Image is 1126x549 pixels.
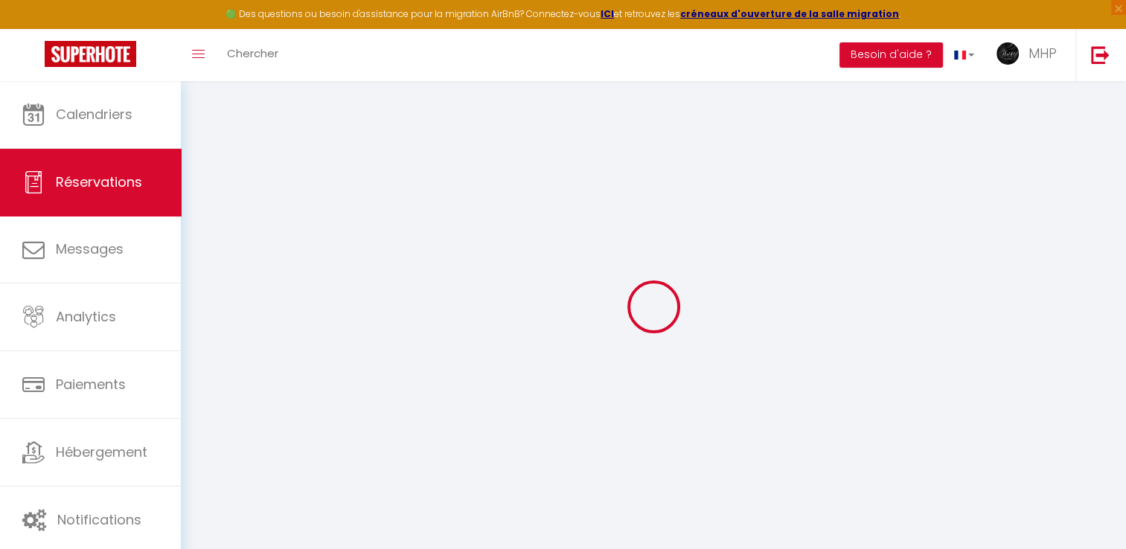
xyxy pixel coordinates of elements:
[985,29,1075,81] a: ... MHP
[1029,44,1057,62] span: MHP
[56,240,124,258] span: Messages
[227,45,278,61] span: Chercher
[1091,45,1110,64] img: logout
[57,510,141,529] span: Notifications
[56,173,142,191] span: Réservations
[56,443,147,461] span: Hébergement
[680,7,899,20] a: créneaux d'ouverture de la salle migration
[216,29,290,81] a: Chercher
[997,42,1019,65] img: ...
[56,307,116,326] span: Analytics
[56,375,126,394] span: Paiements
[601,7,614,20] a: ICI
[45,41,136,67] img: Super Booking
[12,6,57,51] button: Ouvrir le widget de chat LiveChat
[839,42,943,68] button: Besoin d'aide ?
[56,105,132,123] span: Calendriers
